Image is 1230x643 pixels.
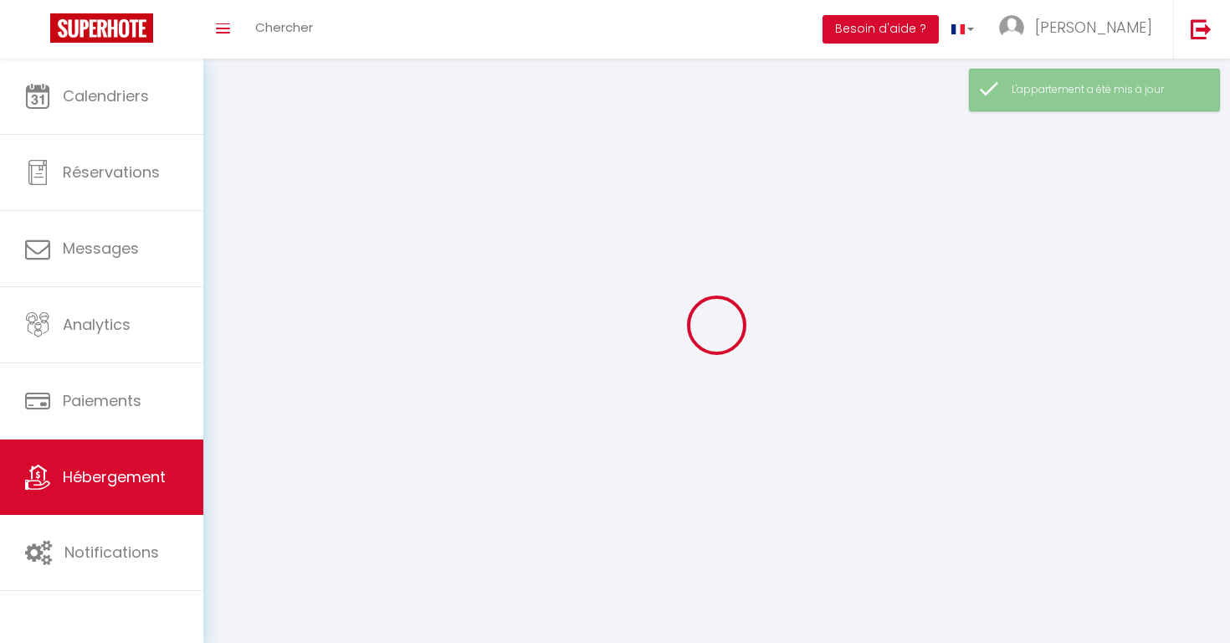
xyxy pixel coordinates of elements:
span: Analytics [63,314,131,335]
span: Hébergement [63,466,166,487]
img: Super Booking [50,13,153,43]
button: Ouvrir le widget de chat LiveChat [13,7,64,57]
span: Messages [63,238,139,259]
div: L'appartement a été mis à jour [1012,82,1202,98]
span: Notifications [64,542,159,563]
span: Calendriers [63,85,149,106]
span: [PERSON_NAME] [1035,17,1152,38]
img: ... [999,15,1024,40]
span: Chercher [255,18,313,36]
img: logout [1191,18,1212,39]
button: Besoin d'aide ? [823,15,939,44]
span: Réservations [63,162,160,183]
span: Paiements [63,390,141,411]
